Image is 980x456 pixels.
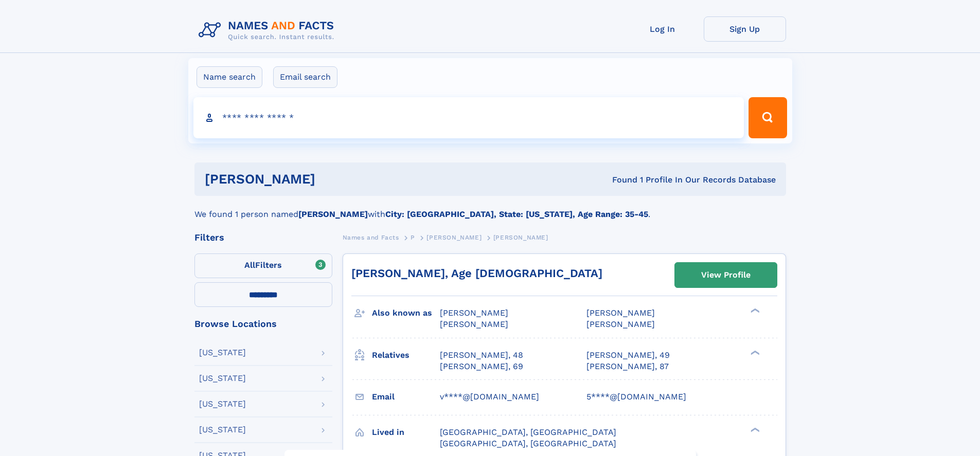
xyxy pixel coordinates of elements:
[194,253,332,278] label: Filters
[440,350,523,361] a: [PERSON_NAME], 48
[244,260,255,270] span: All
[464,174,776,186] div: Found 1 Profile In Our Records Database
[749,97,787,138] button: Search Button
[704,16,786,42] a: Sign Up
[440,319,508,329] span: [PERSON_NAME]
[372,346,440,364] h3: Relatives
[199,349,246,357] div: [US_STATE]
[298,209,368,219] b: [PERSON_NAME]
[440,439,616,448] span: [GEOGRAPHIC_DATA], [GEOGRAPHIC_DATA]
[372,304,440,322] h3: Also known as
[411,234,415,241] span: P
[372,424,440,441] h3: Lived in
[194,319,332,329] div: Browse Locations
[675,263,777,287] a: View Profile
[385,209,648,219] b: City: [GEOGRAPHIC_DATA], State: [US_STATE], Age Range: 35-45
[440,427,616,437] span: [GEOGRAPHIC_DATA], [GEOGRAPHIC_DATA]
[586,361,669,372] a: [PERSON_NAME], 87
[701,263,751,287] div: View Profile
[411,231,415,244] a: P
[343,231,399,244] a: Names and Facts
[440,361,523,372] a: [PERSON_NAME], 69
[199,400,246,408] div: [US_STATE]
[194,233,332,242] div: Filters
[199,374,246,382] div: [US_STATE]
[748,349,760,356] div: ❯
[748,307,760,314] div: ❯
[440,308,508,318] span: [PERSON_NAME]
[586,350,670,361] a: [PERSON_NAME], 49
[493,234,548,241] span: [PERSON_NAME]
[194,16,343,44] img: Logo Names and Facts
[586,319,655,329] span: [PERSON_NAME]
[426,234,482,241] span: [PERSON_NAME]
[586,308,655,318] span: [PERSON_NAME]
[273,66,337,88] label: Email search
[193,97,744,138] input: search input
[426,231,482,244] a: [PERSON_NAME]
[194,196,786,221] div: We found 1 person named with .
[205,173,464,186] h1: [PERSON_NAME]
[199,426,246,434] div: [US_STATE]
[351,267,602,280] a: [PERSON_NAME], Age [DEMOGRAPHIC_DATA]
[621,16,704,42] a: Log In
[372,388,440,406] h3: Email
[748,426,760,433] div: ❯
[197,66,262,88] label: Name search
